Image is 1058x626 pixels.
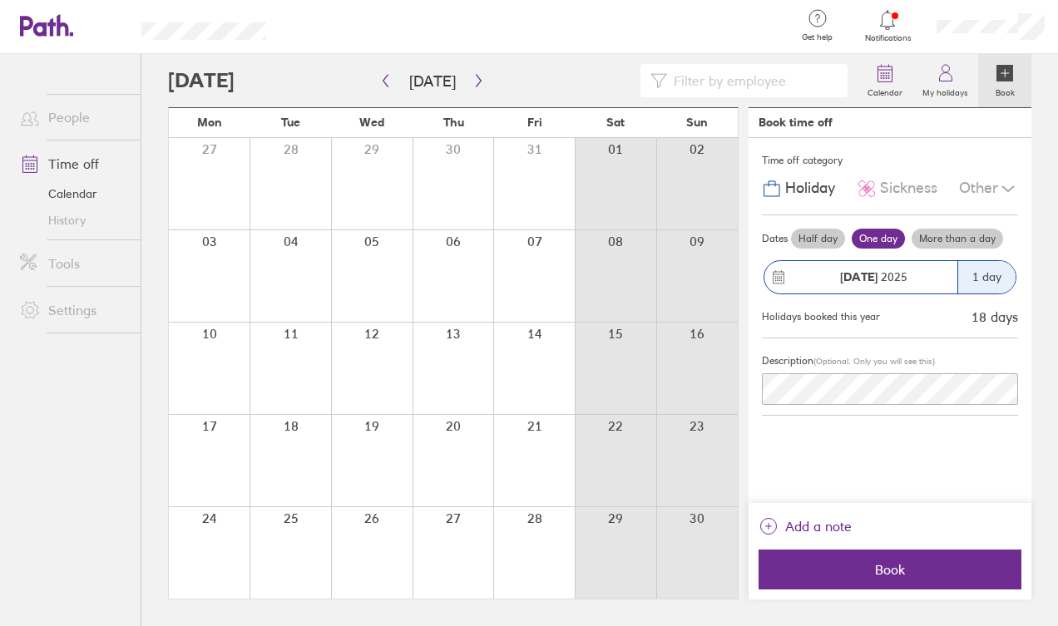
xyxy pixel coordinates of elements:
[978,54,1031,107] a: Book
[785,513,852,540] span: Add a note
[791,229,845,249] label: Half day
[443,116,464,129] span: Thu
[759,116,833,129] div: Book time off
[861,33,915,43] span: Notifications
[762,233,788,244] span: Dates
[359,116,384,129] span: Wed
[785,180,835,197] span: Holiday
[762,354,813,367] span: Description
[912,54,978,107] a: My holidays
[959,173,1018,205] div: Other
[281,116,300,129] span: Tue
[858,83,912,98] label: Calendar
[759,513,852,540] button: Add a note
[861,8,915,43] a: Notifications
[790,32,844,42] span: Get help
[840,269,878,284] strong: [DATE]
[762,148,1018,173] div: Time off category
[986,83,1025,98] label: Book
[686,116,708,129] span: Sun
[527,116,542,129] span: Fri
[606,116,625,129] span: Sat
[762,311,880,323] div: Holidays booked this year
[7,207,141,234] a: History
[858,54,912,107] a: Calendar
[880,180,937,197] span: Sickness
[813,356,935,367] span: (Optional. Only you will see this)
[840,270,907,283] span: 2025
[197,116,222,129] span: Mon
[762,252,1018,303] button: [DATE] 20251 day
[396,67,469,95] button: [DATE]
[957,261,1016,293] div: 1 day
[912,83,978,98] label: My holidays
[7,247,141,280] a: Tools
[759,550,1021,589] button: Book
[7,147,141,180] a: Time off
[770,562,1010,577] span: Book
[852,229,905,249] label: One day
[7,180,141,207] a: Calendar
[667,65,838,96] input: Filter by employee
[7,101,141,134] a: People
[912,229,1003,249] label: More than a day
[7,293,141,327] a: Settings
[971,309,1018,324] div: 18 days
